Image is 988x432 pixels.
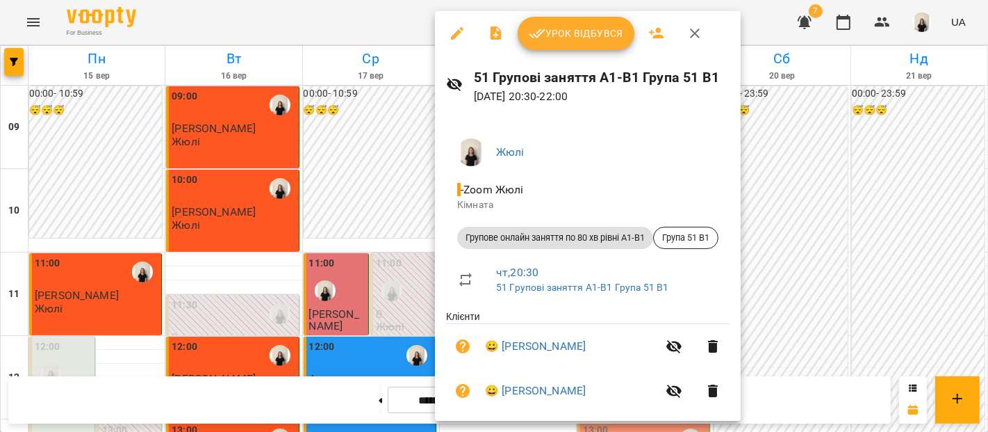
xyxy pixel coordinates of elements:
[496,266,538,279] a: чт , 20:30
[446,374,479,408] button: Візит ще не сплачено. Додати оплату?
[457,198,718,212] p: Кімната
[518,17,634,50] button: Урок відбувся
[496,282,668,293] a: 51 Групові заняття А1-В1 Група 51 B1
[474,88,730,105] p: [DATE] 20:30 - 22:00
[496,145,525,159] a: Жюлі
[457,138,485,166] img: a3bfcddf6556b8c8331b99a2d66cc7fb.png
[457,183,527,196] span: - Zoom Жюлі
[485,338,586,355] a: 😀 [PERSON_NAME]
[446,330,479,363] button: Візит ще не сплачено. Додати оплату?
[529,25,623,42] span: Урок відбувся
[457,232,653,244] span: Групове онлайн заняття по 80 хв рівні А1-В1
[653,227,718,249] div: Група 51 B1
[485,383,586,399] a: 😀 [PERSON_NAME]
[474,67,730,88] h6: 51 Групові заняття А1-В1 Група 51 B1
[654,232,718,244] span: Група 51 B1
